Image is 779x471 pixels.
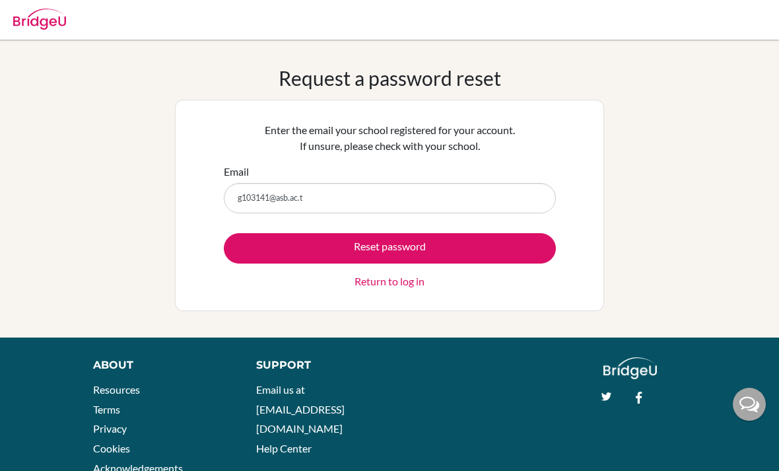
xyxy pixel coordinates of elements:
div: About [93,357,226,373]
img: Bridge-U [13,9,66,30]
a: Resources [93,383,140,396]
img: logo_white@2x-f4f0deed5e89b7ecb1c2cc34c3e3d731f90f0f143d5ea2071677605dd97b5244.png [603,357,657,379]
a: Cookies [93,442,130,454]
a: Email us at [EMAIL_ADDRESS][DOMAIN_NAME] [256,383,345,435]
div: Support [256,357,377,373]
a: Terms [93,403,120,416]
button: Reset password [224,233,556,264]
a: Privacy [93,422,127,435]
a: Return to log in [355,273,424,289]
a: Help Center [256,442,312,454]
span: Help [30,9,57,21]
p: Enter the email your school registered for your account. If unsure, please check with your school. [224,122,556,154]
label: Email [224,164,249,180]
h1: Request a password reset [279,66,501,90]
